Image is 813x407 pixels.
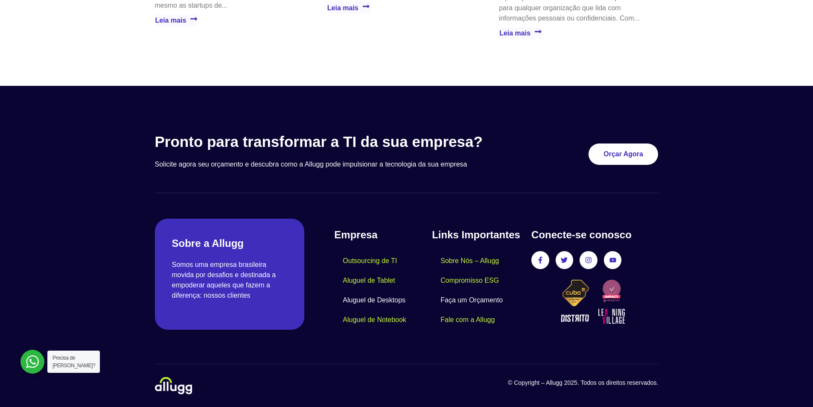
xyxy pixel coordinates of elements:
a: Fale com a Allugg [432,310,503,330]
span: Precisa de [PERSON_NAME]? [52,355,95,369]
h4: Links Importantes [432,227,523,243]
p: Solicite agora seu orçamento e descubra como a Allugg pode impulsionar a tecnologia da sua empresa [155,159,522,170]
h4: Conecte-se conosco [531,227,658,243]
nav: Menu [432,251,523,330]
a: Leia mais [499,27,542,39]
iframe: Chat Widget [659,298,813,407]
a: Aluguel de Desktops [334,290,414,310]
div: Widget de chat [659,298,813,407]
span: Orçar Agora [603,151,643,158]
p: © Copyright – Allugg 2025. Todos os direitos reservados. [407,378,659,387]
a: Leia mais [327,2,370,14]
h4: Empresa [334,227,432,243]
a: Sobre Nós – Allugg [432,251,507,271]
img: locacao-de-equipamentos-allugg-logo [155,377,192,394]
a: Aluguel de Tablet [334,271,403,290]
h2: Sobre a Allugg [172,236,288,251]
a: Orçar Agora [589,143,658,165]
a: Leia mais [155,15,198,26]
nav: Menu [334,251,432,330]
a: Compromisso ESG [432,271,507,290]
a: Aluguel de Notebook [334,310,415,330]
h3: Pronto para transformar a TI da sua empresa? [155,133,522,151]
a: Faça um Orçamento [432,290,511,310]
a: Outsourcing de TI [334,251,405,271]
p: Somos uma empresa brasileira movida por desafios e destinada a empoderar aqueles que fazem a dife... [172,260,288,301]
